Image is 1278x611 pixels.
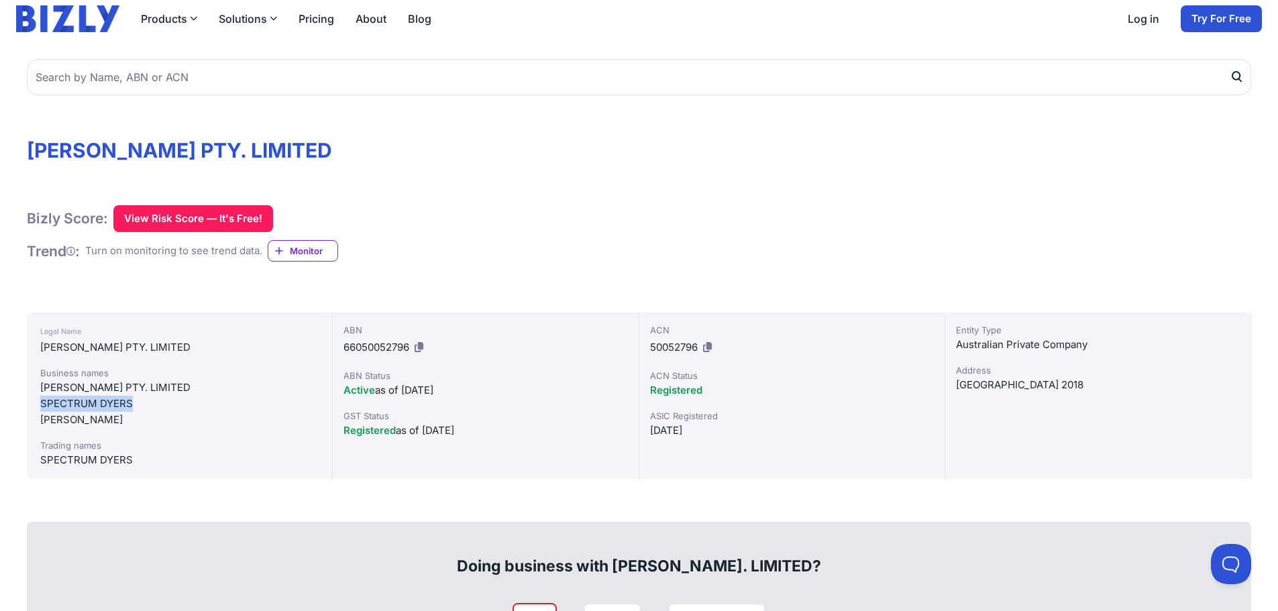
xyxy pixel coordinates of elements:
span: Registered [650,384,702,396]
div: Australian Private Company [956,337,1240,353]
div: [PERSON_NAME] [40,412,319,428]
div: SPECTRUM DYERS [40,452,319,468]
div: Entity Type [956,323,1240,337]
a: Log in [1128,11,1159,27]
div: Business names [40,366,319,380]
div: as of [DATE] [343,423,627,439]
div: Trading names [40,439,319,452]
h1: Bizly Score: [27,209,108,227]
div: Address [956,364,1240,377]
div: SPECTRUM DYERS [40,396,319,412]
span: 66050052796 [343,341,409,353]
div: ABN Status [343,369,627,382]
div: Legal Name [40,323,319,339]
a: Blog [408,11,431,27]
button: Solutions [219,11,277,27]
div: ASIC Registered [650,409,934,423]
span: Registered [343,424,396,437]
div: [DATE] [650,423,934,439]
a: Pricing [299,11,334,27]
a: Monitor [268,240,338,262]
div: [PERSON_NAME] PTY. LIMITED [40,380,319,396]
div: ACN [650,323,934,337]
div: ABN [343,323,627,337]
input: Search by Name, ABN or ACN [27,59,1251,95]
span: Active [343,384,375,396]
h1: [PERSON_NAME] PTY. LIMITED [27,138,1251,162]
div: Doing business with [PERSON_NAME]. LIMITED? [42,534,1236,577]
div: ACN Status [650,369,934,382]
button: View Risk Score — It's Free! [113,205,273,232]
div: as of [DATE] [343,382,627,398]
a: Try For Free [1181,5,1262,32]
span: 50052796 [650,341,698,353]
div: GST Status [343,409,627,423]
div: [GEOGRAPHIC_DATA] 2018 [956,377,1240,393]
a: About [356,11,386,27]
iframe: Toggle Customer Support [1211,544,1251,584]
div: [PERSON_NAME] PTY. LIMITED [40,339,319,355]
span: Monitor [290,244,337,258]
h1: Trend : [27,242,80,260]
button: Products [141,11,197,27]
div: Turn on monitoring to see trend data. [85,243,262,259]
